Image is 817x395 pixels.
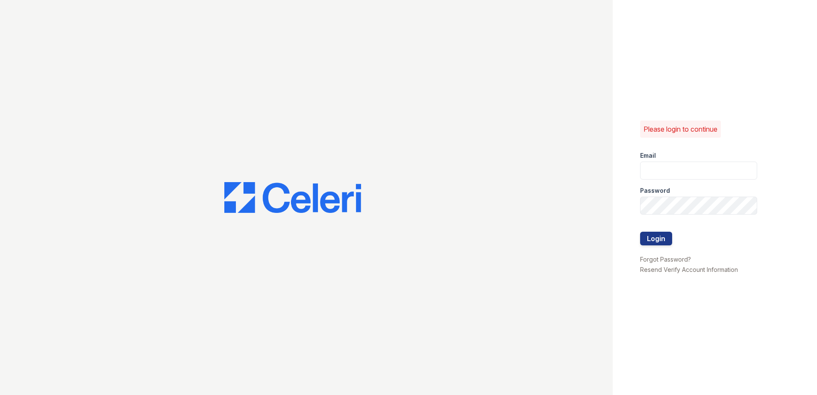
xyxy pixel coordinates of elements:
a: Forgot Password? [640,256,691,263]
button: Login [640,232,672,245]
img: CE_Logo_Blue-a8612792a0a2168367f1c8372b55b34899dd931a85d93a1a3d3e32e68fde9ad4.png [224,182,361,213]
label: Email [640,151,656,160]
a: Resend Verify Account Information [640,266,738,273]
label: Password [640,186,670,195]
p: Please login to continue [644,124,717,134]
